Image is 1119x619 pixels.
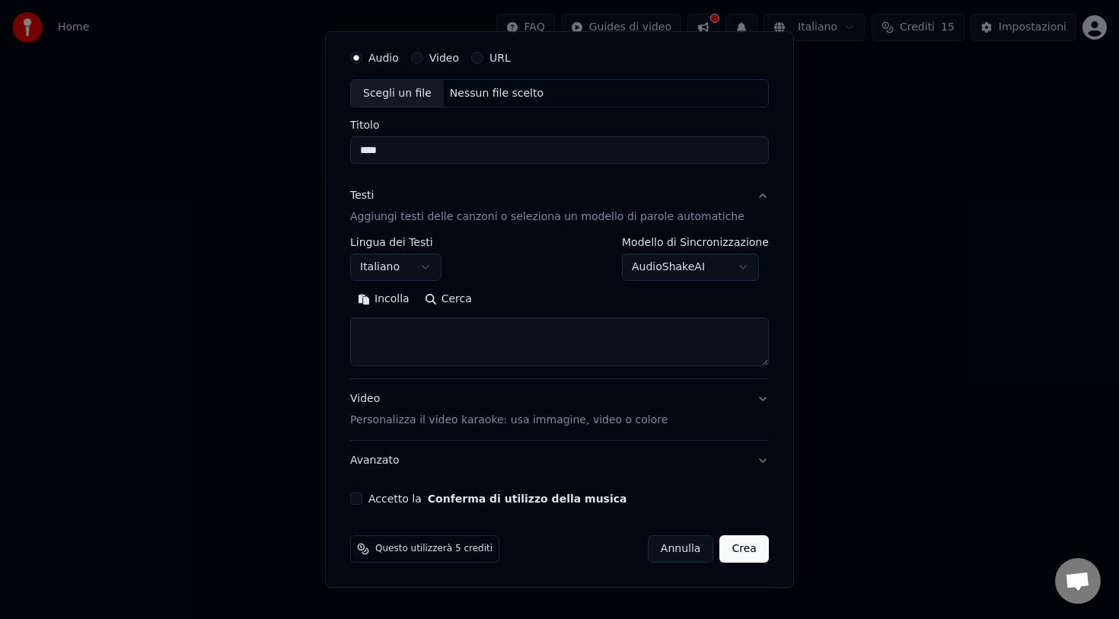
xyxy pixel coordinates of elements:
label: Titolo [350,120,769,131]
button: TestiAggiungi testi delle canzoni o seleziona un modello di parole automatiche [350,177,769,238]
div: TestiAggiungi testi delle canzoni o seleziona un modello di parole automatiche [350,238,769,379]
div: Scegli un file [351,80,444,107]
p: Aggiungi testi delle canzoni o seleziona un modello di parole automatiche [350,210,744,225]
div: Nessun file scelto [444,86,550,101]
button: Cerca [417,288,480,312]
label: Audio [368,53,399,63]
button: Annulla [648,536,714,563]
button: Incolla [350,288,417,312]
p: Personalizza il video karaoke: usa immagine, video o colore [350,413,668,429]
button: Crea [720,536,769,563]
span: Questo utilizzerà 5 crediti [375,544,493,556]
button: Avanzato [350,442,769,481]
button: Accetto la [428,494,627,505]
label: URL [489,53,511,63]
label: Modello di Sincronizzazione [622,238,769,248]
button: VideoPersonalizza il video karaoke: usa immagine, video o colore [350,380,769,441]
label: Video [429,53,459,63]
label: Accetto la [368,494,626,505]
div: Testi [350,189,374,204]
label: Lingua dei Testi [350,238,442,248]
div: Video [350,392,668,429]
